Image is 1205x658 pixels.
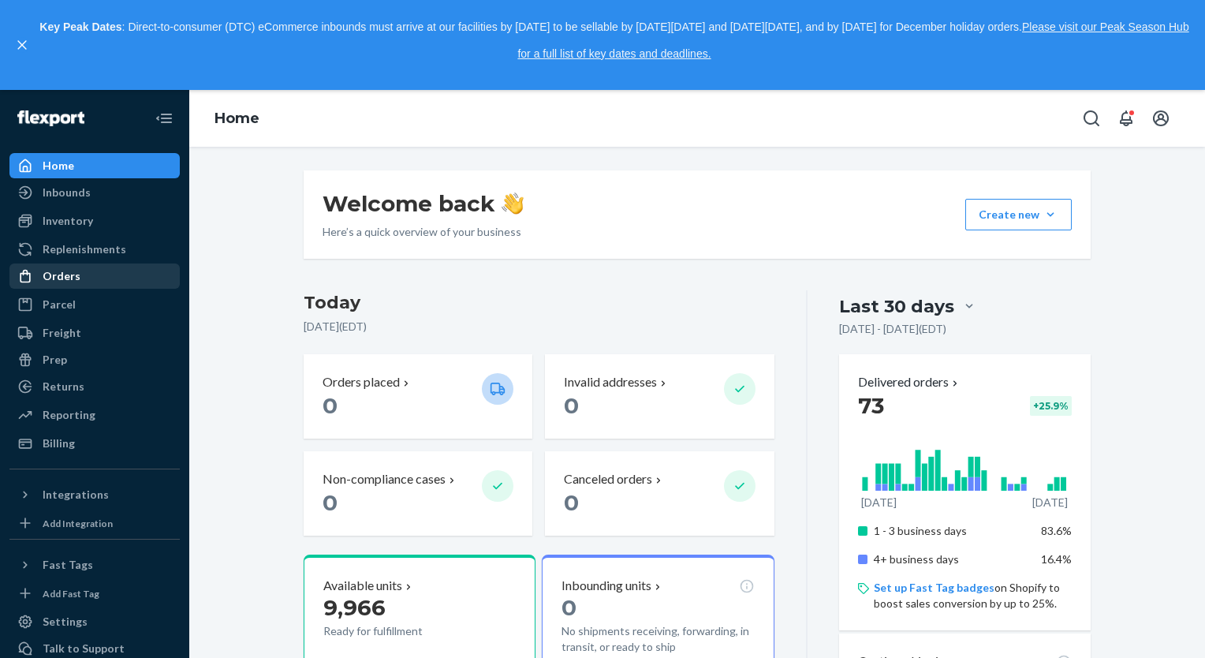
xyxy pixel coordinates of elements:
[9,320,180,346] a: Freight
[323,392,338,419] span: 0
[9,292,180,317] a: Parcel
[9,153,180,178] a: Home
[323,470,446,488] p: Non-compliance cases
[9,237,180,262] a: Replenishments
[564,373,657,391] p: Invalid addresses
[9,180,180,205] a: Inbounds
[43,436,75,451] div: Billing
[43,557,93,573] div: Fast Tags
[839,321,946,337] p: [DATE] - [DATE] ( EDT )
[14,37,30,53] button: close,
[1032,495,1068,510] p: [DATE]
[965,199,1072,230] button: Create new
[9,584,180,603] a: Add Fast Tag
[17,110,84,126] img: Flexport logo
[1076,103,1107,134] button: Open Search Box
[9,552,180,578] button: Fast Tags
[43,352,67,368] div: Prep
[43,379,84,394] div: Returns
[874,580,1072,611] p: on Shopify to boost sales conversion by up to 25%.
[323,594,386,621] span: 9,966
[517,21,1188,60] a: Please visit our Peak Season Hub for a full list of key dates and deadlines.
[1110,103,1142,134] button: Open notifications
[9,609,180,634] a: Settings
[323,489,338,516] span: 0
[304,451,532,536] button: Non-compliance cases 0
[304,290,774,316] h3: Today
[1041,524,1072,537] span: 83.6%
[545,354,774,439] button: Invalid addresses 0
[43,268,80,284] div: Orders
[323,373,400,391] p: Orders placed
[304,354,532,439] button: Orders placed 0
[564,489,579,516] span: 0
[9,347,180,372] a: Prep
[9,374,180,399] a: Returns
[9,264,180,289] a: Orders
[9,431,180,456] a: Billing
[43,487,109,503] div: Integrations
[561,577,651,595] p: Inbounding units
[1041,552,1072,566] span: 16.4%
[323,224,524,240] p: Here’s a quick overview of your business
[38,14,1191,67] p: : Direct-to-consumer (DTC) eCommerce inbounds must arrive at our facilities by [DATE] to be sella...
[43,158,74,174] div: Home
[545,451,774,536] button: Canceled orders 0
[43,614,88,630] div: Settings
[43,185,91,200] div: Inbounds
[323,577,402,595] p: Available units
[148,103,180,134] button: Close Navigation
[43,517,113,530] div: Add Integration
[9,514,180,533] a: Add Integration
[202,96,272,142] ol: breadcrumbs
[43,641,125,656] div: Talk to Support
[564,470,652,488] p: Canceled orders
[43,213,93,229] div: Inventory
[858,373,961,391] button: Delivered orders
[861,495,897,510] p: [DATE]
[43,297,76,312] div: Parcel
[9,482,180,507] button: Integrations
[1030,396,1072,416] div: + 25.9 %
[858,392,884,419] span: 73
[9,208,180,234] a: Inventory
[561,623,754,655] p: No shipments receiving, forwarding, in transit, or ready to ship
[43,325,81,341] div: Freight
[564,392,579,419] span: 0
[1145,103,1177,134] button: Open account menu
[874,551,1029,567] p: 4+ business days
[43,407,95,423] div: Reporting
[874,523,1029,539] p: 1 - 3 business days
[874,581,994,594] a: Set up Fast Tag badges
[839,294,954,319] div: Last 30 days
[502,193,524,215] img: hand-wave emoji
[43,241,126,257] div: Replenishments
[323,623,469,639] p: Ready for fulfillment
[323,189,524,218] h1: Welcome back
[9,402,180,428] a: Reporting
[304,319,774,335] p: [DATE] ( EDT )
[215,110,259,127] a: Home
[43,587,99,600] div: Add Fast Tag
[561,594,576,621] span: 0
[39,21,121,33] strong: Key Peak Dates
